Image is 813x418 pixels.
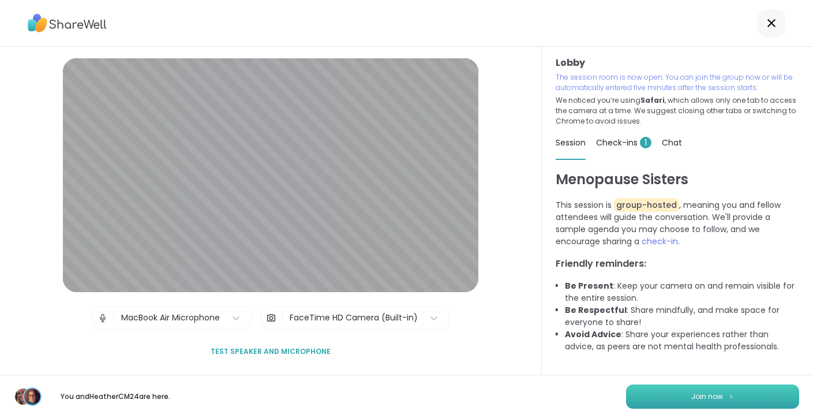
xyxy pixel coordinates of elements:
[290,312,418,324] div: FaceTime HD Camera (Built-in)
[691,391,723,402] span: Join now
[121,312,220,324] div: MacBook Air Microphone
[556,137,586,148] span: Session
[565,304,627,316] b: Be Respectful
[556,72,799,93] p: The session room is now open. You can join the group now or will be automatically entered five mi...
[565,329,621,340] b: Avoid Advice
[565,304,799,329] li: : Share mindfully, and make space for everyone to share!
[266,307,276,330] img: Camera
[662,137,682,148] span: Chat
[211,346,331,357] span: Test speaker and microphone
[640,95,665,105] b: Safari
[51,391,180,402] p: You and HeatherCM24 are here.
[556,95,799,126] p: We noticed you’re using , which allows only one tab to access the camera at a time. We suggest cl...
[206,339,335,364] button: Test speaker and microphone
[113,307,115,330] span: |
[28,10,107,36] img: ShareWell Logo
[626,385,799,409] button: Join now
[565,280,613,292] b: Be Present
[556,56,799,70] h3: Lobby
[728,393,735,400] img: ShareWell Logomark
[642,236,678,247] span: check-in
[15,389,31,405] img: Michelle19
[556,257,799,271] h3: Friendly reminders:
[614,198,679,212] span: group-hosted
[565,280,799,304] li: : Keep your camera on and remain visible for the entire session.
[98,307,108,330] img: Microphone
[556,199,799,248] p: This session is , meaning you and fellow attendees will guide the conversation. We'll provide a s...
[556,169,799,190] h1: Menopause Sisters
[24,389,40,405] img: HeatherCM24
[640,137,651,148] span: 1
[281,307,284,330] span: |
[565,329,799,353] li: : Share your experiences rather than advice, as peers are not mental health professionals.
[596,137,651,148] span: Check-ins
